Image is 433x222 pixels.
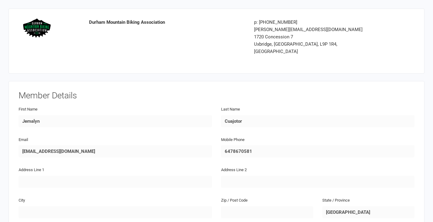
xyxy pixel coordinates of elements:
img: 01289c63-458f-4da5-820d-db108a6cd13b.png [23,19,51,37]
label: State / Province [322,197,350,204]
div: [PERSON_NAME][EMAIL_ADDRESS][DOMAIN_NAME] [254,26,377,33]
h3: Member Details [19,91,414,100]
label: Mobile Phone [221,137,245,143]
label: Email [19,137,28,143]
label: City [19,197,25,204]
label: Zip / Post Code [221,197,248,204]
label: First Name [19,106,38,113]
label: Address Line 1 [19,167,44,173]
label: Address Line 2 [221,167,247,173]
label: Last Name [221,106,240,113]
div: 1720 Concession 7 [254,33,377,41]
div: p: [PHONE_NUMBER] [254,19,377,26]
div: Uxbridge, [GEOGRAPHIC_DATA], L9P 1R4, [GEOGRAPHIC_DATA] [254,41,377,55]
strong: Durham Mountain Biking Association [89,19,165,25]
